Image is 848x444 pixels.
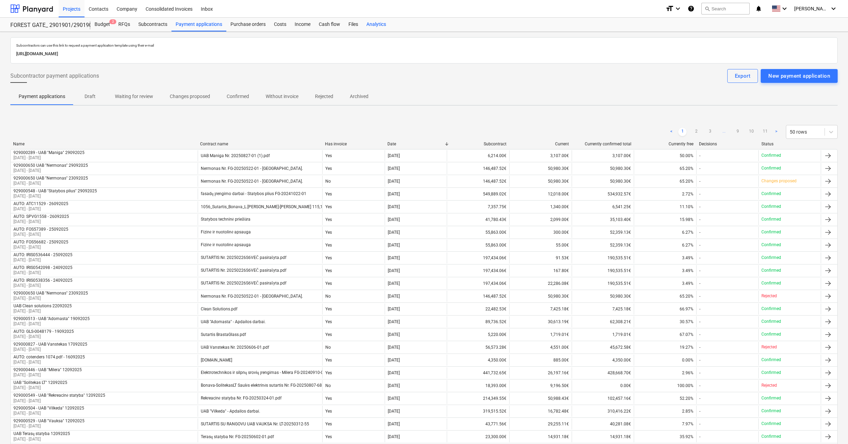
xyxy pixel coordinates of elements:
[572,150,634,161] div: 3,107.00€
[266,93,298,100] p: Without invoice
[680,294,693,299] span: 65.20%
[761,216,781,222] p: Confirmed
[388,345,400,350] div: [DATE]
[13,252,72,257] div: AUTO: IRIS0536444 - 25092025
[509,201,572,212] div: 1,340.00€
[761,229,781,235] p: Confirmed
[677,383,693,388] span: 100.00%
[201,217,251,222] div: Statybos techninė priežiūra
[13,283,72,289] p: [DATE] - [DATE]
[692,128,700,136] a: Page 2
[13,355,85,359] div: AUTO: cotenders 1074.pdf - 16092025
[201,383,349,388] div: Bonava-SolitekasLT Saulės elektrinės sutartis Nr. FG-20250807-68 pasirašyta.pdf
[388,166,400,171] div: [DATE]
[699,255,700,260] div: -
[201,358,232,363] div: [DOMAIN_NAME]
[201,166,303,171] div: Nermonas Nr. FG-20250522-01 - [GEOGRAPHIC_DATA].
[747,128,756,136] a: Page 10
[572,201,634,212] div: 6,541.25€
[680,332,693,337] span: 67.07%
[201,179,303,184] div: Nermonas Nr. FG-20250522-01 - [GEOGRAPHIC_DATA].
[509,150,572,161] div: 3,107.00€
[388,243,400,248] div: [DATE]
[572,303,634,315] div: 7,425.18€
[720,128,728,136] a: ...
[761,165,781,171] p: Confirmed
[509,303,572,315] div: 7,425.18€
[447,367,509,378] div: 441,732.65€
[13,240,68,244] div: AUTO: FOS56682 - 25092025
[680,204,693,209] span: 11.10%
[322,329,385,340] div: Yes
[388,358,400,363] div: [DATE]
[322,201,385,212] div: Yes
[388,179,400,184] div: [DATE]
[699,294,700,299] div: -
[13,347,87,353] p: [DATE] - [DATE]
[574,142,631,146] div: Currently confirmed total
[572,380,634,391] div: 0.00€
[699,166,700,171] div: -
[13,296,88,301] p: [DATE] - [DATE]
[201,396,282,401] div: Rekreacinė statyba Nr. FG-20250324-01.pdf
[680,179,693,184] span: 65.20%
[572,240,634,251] div: 52,359.13€
[322,431,385,442] div: Yes
[509,163,572,174] div: 50,980.30€
[13,189,97,193] div: 929000548 - UAB "Statybos plius" 29092025
[201,230,251,235] div: Fizinė ir nuotolinė apsauga
[447,176,509,187] div: 146,487.52€
[680,217,693,222] span: 15.98%
[447,329,509,340] div: 5,220.00€
[90,18,114,31] div: Budget
[13,176,88,181] div: 929000650 UAB "Nermonas" 23092025
[761,383,777,388] p: Rejected
[572,406,634,417] div: 310,416.22€
[322,418,385,429] div: Yes
[201,319,266,324] div: UAB "Adomasta" - Apdailos darbai.
[509,342,572,353] div: 4,551.00€
[572,355,634,366] div: 4,350.00€
[13,163,88,168] div: 929000650 UAB "Nermonas" 29092025
[680,307,693,311] span: 66.97%
[794,6,829,11] span: [PERSON_NAME]
[509,227,572,238] div: 300.00€
[270,18,290,31] a: Costs
[572,214,634,225] div: 35,103.40€
[447,278,509,289] div: 197,434.06€
[388,383,400,388] div: [DATE]
[13,316,90,321] div: 929000513 - UAB "Adomasta" 19092025
[572,278,634,289] div: 190,535.51€
[682,192,693,196] span: 2.72%
[706,128,714,136] a: Page 3
[572,316,634,327] div: 62,308.21€
[290,18,315,31] div: Income
[637,142,694,146] div: Currently free
[509,393,572,404] div: 50,988.43€
[388,307,400,311] div: [DATE]
[82,93,98,100] p: Draft
[509,367,572,378] div: 26,197.16€
[13,359,85,365] p: [DATE] - [DATE]
[322,406,385,417] div: Yes
[90,18,114,31] a: Budget2
[572,393,634,404] div: 102,457.16€
[170,93,210,100] p: Changes proposed
[701,3,750,15] button: Search
[761,370,781,376] p: Confirmed
[699,204,700,209] div: -
[761,153,781,158] p: Confirmed
[19,93,65,100] p: Payment applications
[13,380,67,385] div: UAB "Solitekas LT" 12092025
[761,242,781,248] p: Confirmed
[572,367,634,378] div: 428,668.70€
[699,383,700,388] div: -
[16,50,832,58] p: [URL][DOMAIN_NAME]
[388,332,400,337] div: [DATE]
[699,217,700,222] div: -
[13,219,69,225] p: [DATE] - [DATE]
[761,142,818,146] div: Status
[682,230,693,235] span: 6.27%
[509,214,572,225] div: 2,099.00€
